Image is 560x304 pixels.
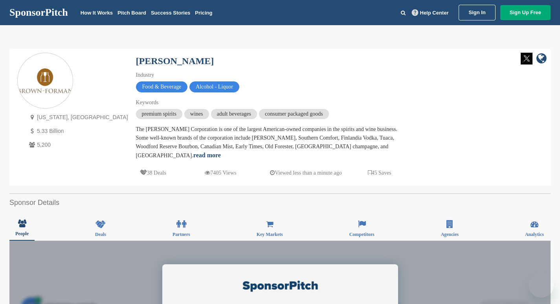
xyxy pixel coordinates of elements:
p: Viewed less than a minute ago [270,168,342,178]
div: Keywords [136,98,411,107]
p: 5.33 Billion [27,126,128,136]
span: People [15,231,29,236]
span: Agencies [441,232,459,237]
a: Pricing [195,10,212,16]
span: Partners [173,232,190,237]
a: [PERSON_NAME] [136,56,214,66]
iframe: Button to launch messaging window [529,273,554,298]
p: 7405 Views [205,168,236,178]
a: Success Stories [151,10,190,16]
span: Key Markets [257,232,283,237]
p: 5,200 [27,140,128,150]
h2: Sponsor Details [9,197,551,208]
p: [US_STATE], [GEOGRAPHIC_DATA] [27,112,128,122]
span: consumer packaged goods [259,109,329,119]
a: Sign In [459,5,495,20]
span: Competitors [349,232,375,237]
a: Sign Up Free [500,5,551,20]
a: read more [193,152,221,158]
span: Deals [95,232,106,237]
p: 38 Deals [140,168,166,178]
span: wines [184,109,209,119]
span: adult beverages [211,109,257,119]
div: Industry [136,71,411,79]
span: Analytics [525,232,544,237]
img: Twitter white [521,53,532,64]
a: company link [536,53,547,66]
a: SponsorPitch [9,7,68,18]
div: The [PERSON_NAME] Corporation is one of the largest American-owned companies in the spirits and w... [136,125,411,160]
span: Food & Beverage [136,81,188,92]
span: premium spirits [136,109,182,119]
span: Alcohol - Liquor [189,81,239,92]
a: Pitch Board [118,10,146,16]
a: How It Works [81,10,113,16]
a: Help Center [410,8,450,17]
img: Sponsorpitch & Brown-Forman [18,68,73,94]
p: 45 Saves [368,168,391,178]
